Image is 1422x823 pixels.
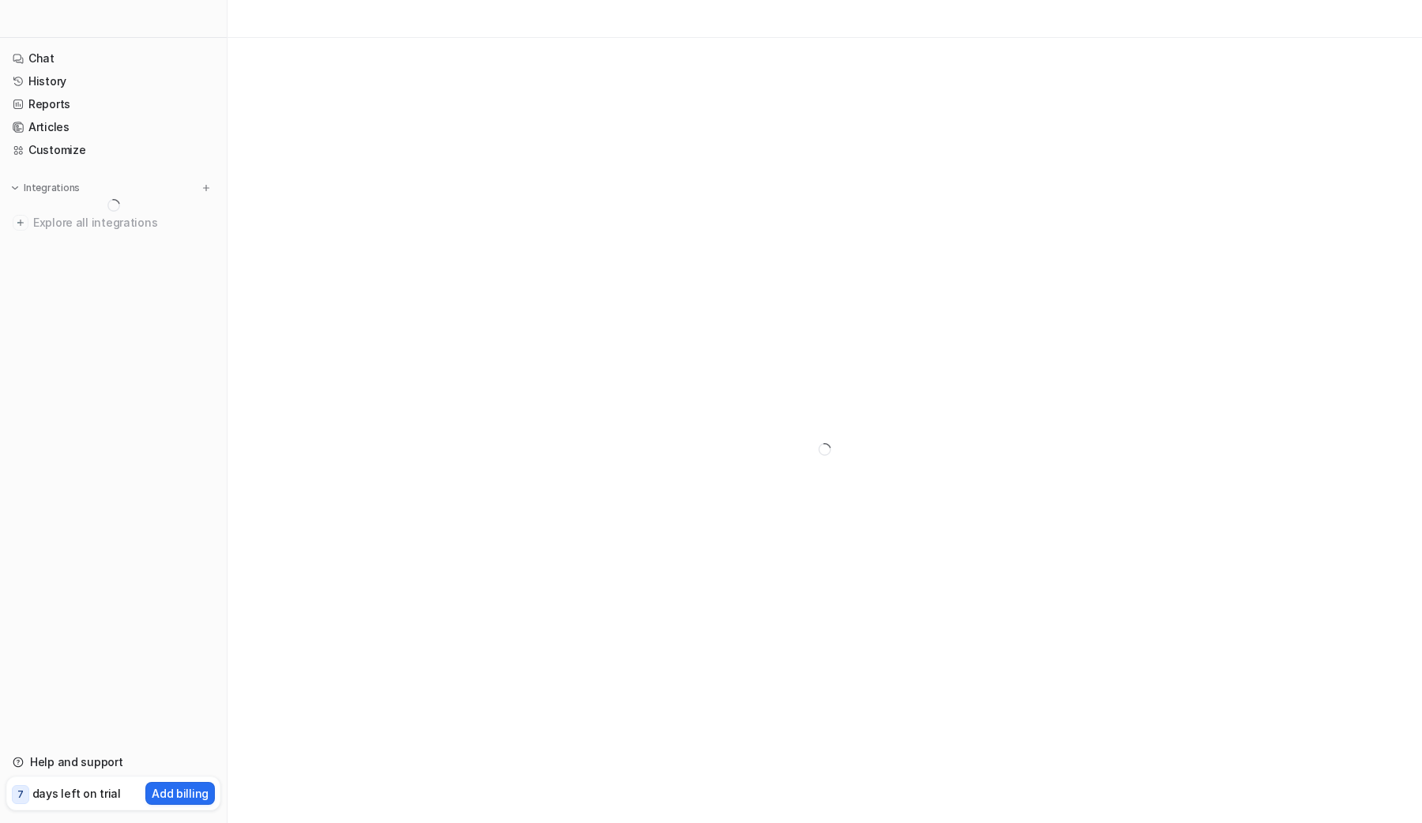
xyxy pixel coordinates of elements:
p: Integrations [24,182,80,194]
a: History [6,70,220,92]
a: Explore all integrations [6,212,220,234]
img: expand menu [9,182,21,194]
img: explore all integrations [13,215,28,231]
p: Add billing [152,785,209,802]
a: Customize [6,139,220,161]
button: Add billing [145,782,215,805]
a: Help and support [6,751,220,773]
button: Integrations [6,180,85,196]
span: Explore all integrations [33,210,214,235]
a: Reports [6,93,220,115]
img: menu_add.svg [201,182,212,194]
p: 7 [17,787,24,802]
p: days left on trial [32,785,121,802]
a: Chat [6,47,220,70]
a: Articles [6,116,220,138]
